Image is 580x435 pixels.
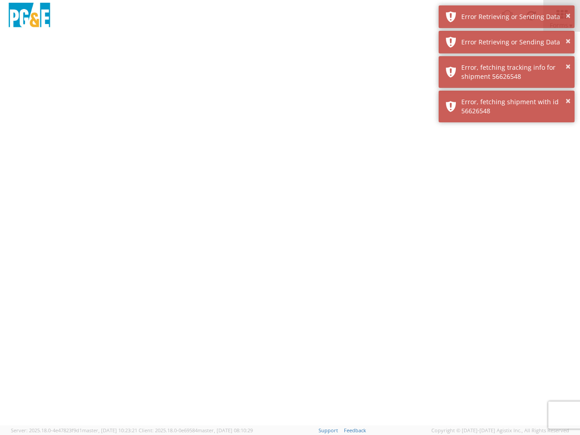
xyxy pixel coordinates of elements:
button: × [565,35,570,48]
div: Error, fetching shipment with id 56626548 [461,97,568,116]
button: × [565,60,570,73]
a: Support [319,427,338,434]
span: master, [DATE] 10:23:21 [82,427,137,434]
button: × [565,10,570,23]
span: Copyright © [DATE]-[DATE] Agistix Inc., All Rights Reserved [431,427,569,434]
span: Server: 2025.18.0-4e47823f9d1 [11,427,137,434]
a: Feedback [344,427,366,434]
button: × [565,95,570,108]
div: Error Retrieving or Sending Data [461,12,568,21]
span: Client: 2025.18.0-0e69584 [139,427,253,434]
div: Error Retrieving or Sending Data [461,38,568,47]
img: pge-logo-06675f144f4cfa6a6814.png [7,3,52,29]
span: master, [DATE] 08:10:29 [198,427,253,434]
div: Error, fetching tracking info for shipment 56626548 [461,63,568,81]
